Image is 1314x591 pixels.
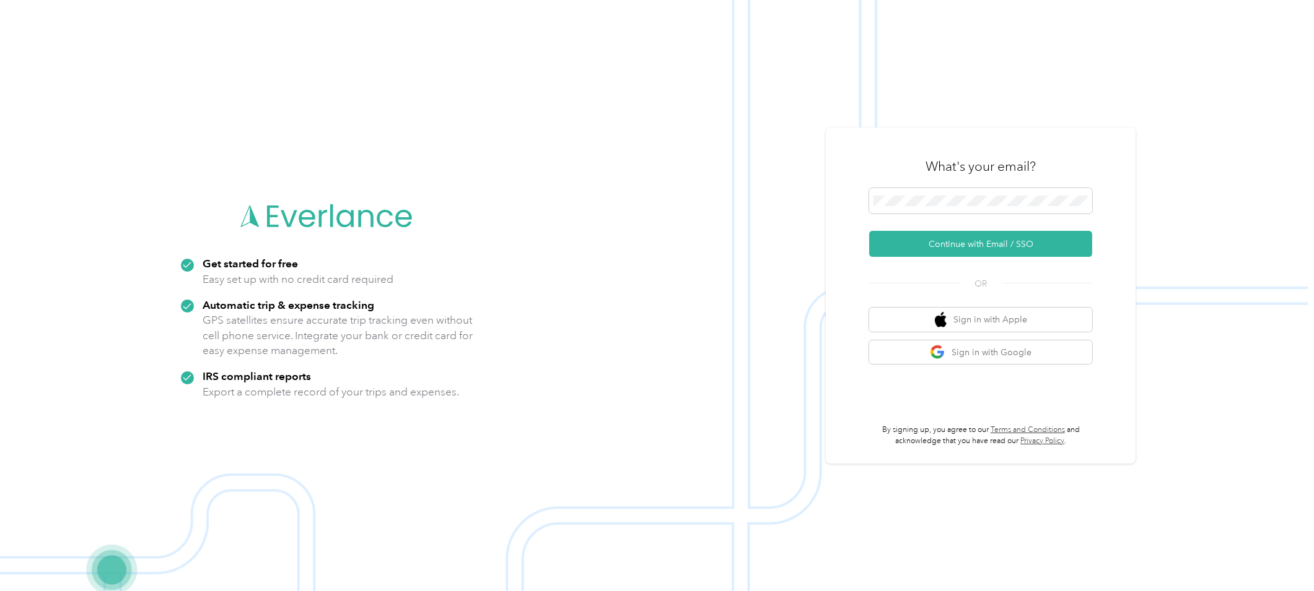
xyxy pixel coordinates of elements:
a: Privacy Policy [1020,436,1064,446]
a: Terms and Conditions [991,425,1065,434]
strong: IRS compliant reports [203,369,311,382]
strong: Automatic trip & expense tracking [203,298,374,311]
img: apple logo [935,312,947,327]
button: apple logoSign in with Apple [869,308,1092,332]
img: google logo [930,345,945,360]
p: Export a complete record of your trips and expenses. [203,384,459,400]
span: OR [959,277,1002,290]
p: Easy set up with no credit card required [203,272,393,287]
h3: What's your email? [926,158,1036,175]
button: Continue with Email / SSO [869,231,1092,257]
button: google logoSign in with Google [869,340,1092,365]
strong: Get started for free [203,257,298,270]
p: GPS satellites ensure accurate trip tracking even without cell phone service. Integrate your bank... [203,313,473,358]
iframe: Everlance-gr Chat Button Frame [1245,522,1314,591]
p: By signing up, you agree to our and acknowledge that you have read our . [869,425,1092,446]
